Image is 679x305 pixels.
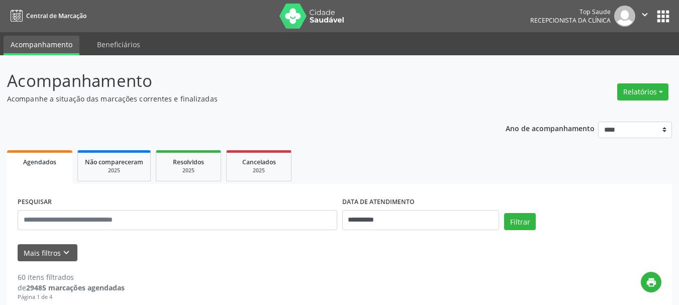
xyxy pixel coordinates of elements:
[614,6,635,27] img: img
[7,68,472,93] p: Acompanhamento
[23,158,56,166] span: Agendados
[342,194,415,210] label: DATA DE ATENDIMENTO
[530,8,611,16] div: Top Saude
[18,244,77,262] button: Mais filtroskeyboard_arrow_down
[85,167,143,174] div: 2025
[7,8,86,24] a: Central de Marcação
[4,36,79,55] a: Acompanhamento
[506,122,595,134] p: Ano de acompanhamento
[61,247,72,258] i: keyboard_arrow_down
[163,167,214,174] div: 2025
[7,93,472,104] p: Acompanhe a situação das marcações correntes e finalizadas
[18,282,125,293] div: de
[639,9,650,20] i: 
[641,272,661,292] button: print
[654,8,672,25] button: apps
[504,213,536,230] button: Filtrar
[18,293,125,301] div: Página 1 de 4
[85,158,143,166] span: Não compareceram
[173,158,204,166] span: Resolvidos
[90,36,147,53] a: Beneficiários
[234,167,284,174] div: 2025
[635,6,654,27] button: 
[242,158,276,166] span: Cancelados
[617,83,668,100] button: Relatórios
[646,277,657,288] i: print
[26,283,125,292] strong: 29485 marcações agendadas
[26,12,86,20] span: Central de Marcação
[18,194,52,210] label: PESQUISAR
[530,16,611,25] span: Recepcionista da clínica
[18,272,125,282] div: 60 itens filtrados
